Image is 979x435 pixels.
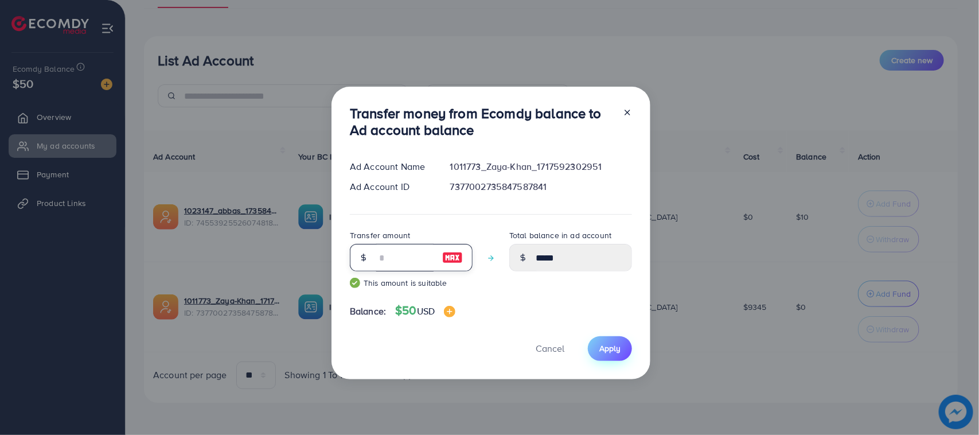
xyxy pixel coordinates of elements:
img: guide [350,278,360,288]
img: image [442,251,463,265]
h4: $50 [395,304,455,318]
button: Apply [588,336,632,361]
span: Balance: [350,305,386,318]
span: Cancel [536,342,564,355]
img: image [444,306,455,317]
div: 7377002735847587841 [441,180,641,193]
label: Total balance in ad account [509,230,611,241]
button: Cancel [521,336,579,361]
h3: Transfer money from Ecomdy balance to Ad account balance [350,105,614,138]
div: Ad Account ID [341,180,441,193]
div: 1011773_Zaya-Khan_1717592302951 [441,160,641,173]
label: Transfer amount [350,230,410,241]
span: Apply [599,343,621,354]
span: USD [417,305,435,317]
div: Ad Account Name [341,160,441,173]
small: This amount is suitable [350,277,473,289]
